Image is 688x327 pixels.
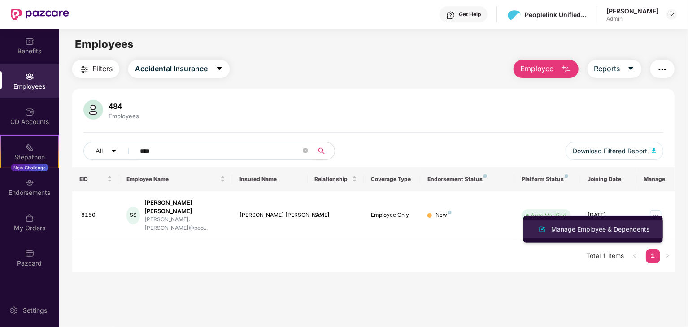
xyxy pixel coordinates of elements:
[79,64,90,75] img: svg+xml;base64,PHN2ZyB4bWxucz0iaHR0cDovL3d3dy53My5vcmcvMjAwMC9zdmciIHdpZHRoPSIyNCIgaGVpZ2h0PSIyNC...
[606,15,658,22] div: Admin
[107,102,141,111] div: 484
[111,148,117,155] span: caret-down
[657,64,668,75] img: svg+xml;base64,PHN2ZyB4bWxucz0iaHR0cDovL3d3dy53My5vcmcvMjAwMC9zdmciIHdpZHRoPSIyNCIgaGVpZ2h0PSIyNC...
[632,253,638,258] span: left
[25,249,34,258] img: svg+xml;base64,PHN2ZyBpZD0iUGF6Y2FyZCIgeG1sbnM9Imh0dHA6Ly93d3cudzMub3JnLzIwMDAvc3ZnIiB3aWR0aD0iMj...
[313,147,330,155] span: search
[446,11,455,20] img: svg+xml;base64,PHN2ZyBpZD0iSGVscC0zMngzMiIgeG1sbnM9Imh0dHA6Ly93d3cudzMub3JnLzIwMDAvc3ZnIiB3aWR0aD...
[107,112,141,120] div: Employees
[313,142,335,160] button: search
[25,178,34,187] img: svg+xml;base64,PHN2ZyBpZD0iRW5kb3JzZW1lbnRzIiB4bWxucz0iaHR0cDovL3d3dy53My5vcmcvMjAwMC9zdmciIHdpZH...
[459,11,481,18] div: Get Help
[514,60,579,78] button: Employee
[649,208,663,223] img: manageButton
[580,167,637,191] th: Joining Date
[232,167,308,191] th: Insured Name
[628,249,642,263] li: Previous Page
[660,249,675,263] li: Next Page
[588,60,641,78] button: Reportscaret-down
[646,249,660,263] li: 1
[573,146,647,156] span: Download Filtered Report
[119,167,232,191] th: Employee Name
[25,108,34,116] img: svg+xml;base64,PHN2ZyBpZD0iQ0RfQWNjb3VudHMiIGRhdGEtbmFtZT0iQ0QgQWNjb3VudHMiIHhtbG5zPSJodHRwOi8vd3...
[83,142,138,160] button: Allcaret-down
[92,63,113,74] span: Filters
[315,176,350,183] span: Relationship
[72,60,119,78] button: Filters
[308,167,364,191] th: Relationship
[637,167,675,191] th: Manage
[364,167,421,191] th: Coverage Type
[1,153,58,162] div: Stepathon
[9,306,18,315] img: svg+xml;base64,PHN2ZyBpZD0iU2V0dGluZy0yMHgyMCIgeG1sbnM9Imh0dHA6Ly93d3cudzMub3JnLzIwMDAvc3ZnIiB3aW...
[537,224,548,235] img: svg+xml;base64,PHN2ZyB4bWxucz0iaHR0cDovL3d3dy53My5vcmcvMjAwMC9zdmciIHhtbG5zOnhsaW5rPSJodHRwOi8vd3...
[72,167,119,191] th: EID
[594,63,620,74] span: Reports
[483,174,487,178] img: svg+xml;base64,PHN2ZyB4bWxucz0iaHR0cDovL3d3dy53My5vcmcvMjAwMC9zdmciIHdpZHRoPSI4IiBoZWlnaHQ9IjgiIH...
[303,148,308,153] span: close-circle
[566,142,663,160] button: Download Filtered Report
[79,176,105,183] span: EID
[565,174,568,178] img: svg+xml;base64,PHN2ZyB4bWxucz0iaHR0cDovL3d3dy53My5vcmcvMjAwMC9zdmciIHdpZHRoPSI4IiBoZWlnaHQ9IjgiIH...
[25,214,34,223] img: svg+xml;base64,PHN2ZyBpZD0iTXlfT3JkZXJzIiBkYXRhLW5hbWU9Ik15IE9yZGVycyIgeG1sbnM9Imh0dHA6Ly93d3cudz...
[520,63,554,74] span: Employee
[216,65,223,73] span: caret-down
[606,7,658,15] div: [PERSON_NAME]
[627,65,635,73] span: caret-down
[83,100,103,120] img: svg+xml;base64,PHN2ZyB4bWxucz0iaHR0cDovL3d3dy53My5vcmcvMjAwMC9zdmciIHhtbG5zOnhsaW5rPSJodHRwOi8vd3...
[11,164,48,171] div: New Challenge
[25,37,34,46] img: svg+xml;base64,PHN2ZyBpZD0iQmVuZWZpdHMiIHhtbG5zPSJodHRwOi8vd3d3LnczLm9yZy8yMDAwL3N2ZyIgd2lkdGg9Ij...
[652,148,656,153] img: svg+xml;base64,PHN2ZyB4bWxucz0iaHR0cDovL3d3dy53My5vcmcvMjAwMC9zdmciIHhtbG5zOnhsaW5rPSJodHRwOi8vd3...
[668,11,675,18] img: svg+xml;base64,PHN2ZyBpZD0iRHJvcGRvd24tMzJ4MzIiIHhtbG5zPSJodHRwOi8vd3d3LnczLm9yZy8yMDAwL3N2ZyIgd2...
[587,249,624,263] li: Total 1 items
[525,10,588,19] div: Peoplelink Unified Communications Private Ltd
[25,143,34,152] img: svg+xml;base64,PHN2ZyB4bWxucz0iaHR0cDovL3d3dy53My5vcmcvMjAwMC9zdmciIHdpZHRoPSIyMSIgaGVpZ2h0PSIyMC...
[315,211,357,219] div: Self
[239,211,300,219] div: [PERSON_NAME] [PERSON_NAME]
[126,207,140,224] div: SS
[135,63,208,74] span: Accidental Insurance
[508,8,521,21] img: download.png
[303,147,308,155] span: close-circle
[144,198,225,215] div: [PERSON_NAME] [PERSON_NAME]
[427,176,507,183] div: Endorsement Status
[531,211,566,220] div: Auto Verified
[660,249,675,263] button: right
[561,64,572,75] img: svg+xml;base64,PHN2ZyB4bWxucz0iaHR0cDovL3d3dy53My5vcmcvMjAwMC9zdmciIHhtbG5zOnhsaW5rPSJodHRwOi8vd3...
[665,253,670,258] span: right
[435,211,452,219] div: New
[646,249,660,262] a: 1
[128,60,230,78] button: Accidental Insurancecaret-down
[628,249,642,263] button: left
[126,176,218,183] span: Employee Name
[522,176,573,183] div: Platform Status
[25,72,34,81] img: svg+xml;base64,PHN2ZyBpZD0iRW1wbG95ZWVzIiB4bWxucz0iaHR0cDovL3d3dy53My5vcmcvMjAwMC9zdmciIHdpZHRoPS...
[588,211,630,219] div: [DATE]
[144,215,225,232] div: [PERSON_NAME].[PERSON_NAME]@peo...
[81,211,112,219] div: 8150
[96,146,103,156] span: All
[448,211,452,214] img: svg+xml;base64,PHN2ZyB4bWxucz0iaHR0cDovL3d3dy53My5vcmcvMjAwMC9zdmciIHdpZHRoPSI4IiBoZWlnaHQ9IjgiIH...
[549,224,651,234] div: Manage Employee & Dependents
[75,38,134,51] span: Employees
[11,9,69,20] img: New Pazcare Logo
[20,306,50,315] div: Settings
[371,211,414,219] div: Employee Only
